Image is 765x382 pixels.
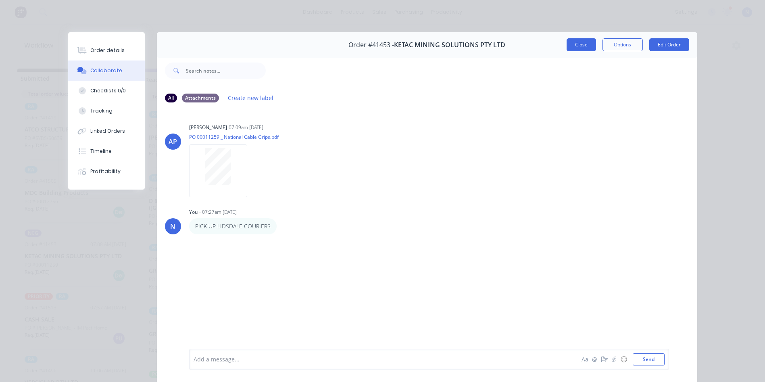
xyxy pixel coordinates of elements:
[590,355,600,364] button: @
[90,107,113,115] div: Tracking
[189,124,227,131] div: [PERSON_NAME]
[90,67,122,74] div: Collaborate
[602,38,643,51] button: Options
[580,355,590,364] button: Aa
[182,94,219,102] div: Attachments
[90,127,125,135] div: Linked Orders
[229,124,263,131] div: 07:09am [DATE]
[567,38,596,51] button: Close
[224,92,278,103] button: Create new label
[189,134,279,140] p: PO 00011259 _ National Cable Grips.pdf
[633,353,665,365] button: Send
[189,209,198,216] div: You
[394,41,505,49] span: KETAC MINING SOLUTIONS PTY LTD
[165,94,177,102] div: All
[195,222,271,230] p: PICK UP LIDSDALE COURIERS
[90,148,112,155] div: Timeline
[619,355,629,364] button: ☺
[90,47,125,54] div: Order details
[90,168,121,175] div: Profitability
[170,221,175,231] div: N
[68,61,145,81] button: Collaborate
[649,38,689,51] button: Edit Order
[68,141,145,161] button: Timeline
[68,101,145,121] button: Tracking
[68,121,145,141] button: Linked Orders
[186,63,266,79] input: Search notes...
[68,40,145,61] button: Order details
[90,87,126,94] div: Checklists 0/0
[348,41,394,49] span: Order #41453 -
[199,209,237,216] div: - 07:27am [DATE]
[169,137,177,146] div: AP
[68,161,145,182] button: Profitability
[68,81,145,101] button: Checklists 0/0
